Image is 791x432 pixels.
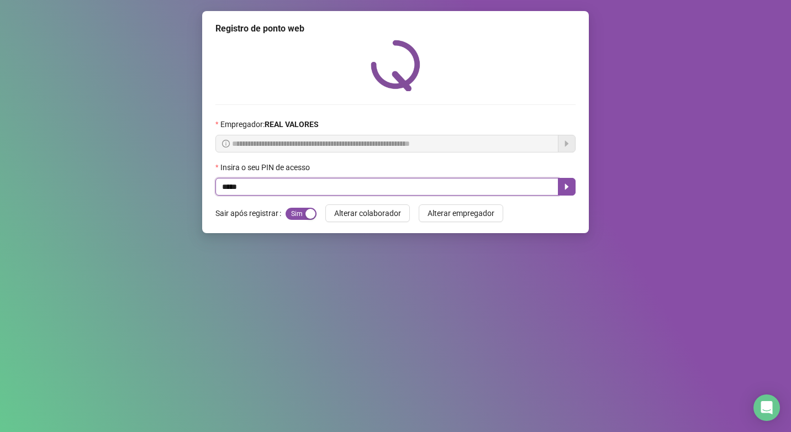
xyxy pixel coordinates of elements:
span: Empregador : [220,118,319,130]
span: Alterar empregador [428,207,494,219]
img: QRPoint [371,40,420,91]
button: Alterar colaborador [325,204,410,222]
span: Alterar colaborador [334,207,401,219]
label: Sair após registrar [215,204,286,222]
div: Open Intercom Messenger [753,394,780,421]
span: info-circle [222,140,230,147]
span: caret-right [562,182,571,191]
button: Alterar empregador [419,204,503,222]
div: Registro de ponto web [215,22,576,35]
strong: REAL VALORES [265,120,319,129]
label: Insira o seu PIN de acesso [215,161,317,173]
